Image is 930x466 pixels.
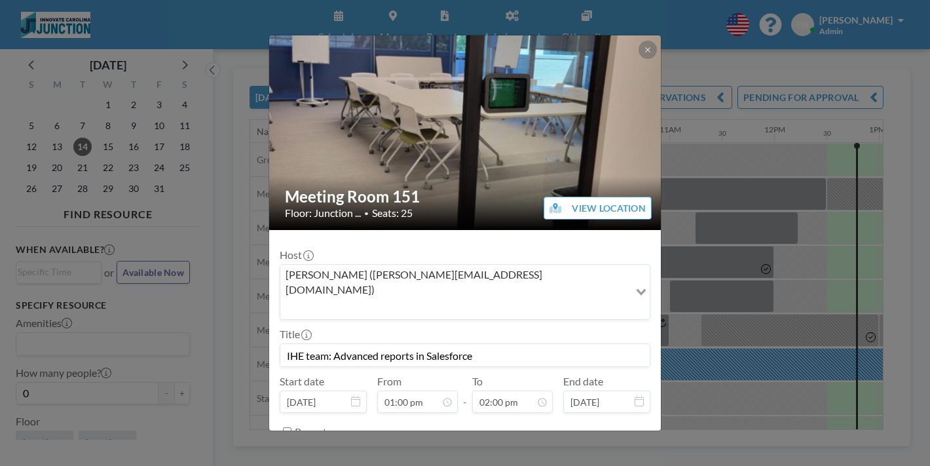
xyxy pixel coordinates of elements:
[295,425,327,438] label: Repeat
[364,208,369,218] span: •
[280,248,312,262] label: Host
[544,197,652,220] button: VIEW LOCATION
[285,187,646,206] h2: Meeting Room 151
[463,379,467,408] span: -
[280,344,650,366] input: (No title)
[472,375,483,388] label: To
[280,328,310,341] label: Title
[283,267,627,297] span: [PERSON_NAME] ([PERSON_NAME][EMAIL_ADDRESS][DOMAIN_NAME])
[377,375,401,388] label: From
[372,206,413,220] span: Seats: 25
[269,35,662,232] img: 537.jpg
[285,206,361,220] span: Floor: Junction ...
[282,300,628,317] input: Search for option
[563,375,603,388] label: End date
[280,375,324,388] label: Start date
[280,265,650,319] div: Search for option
